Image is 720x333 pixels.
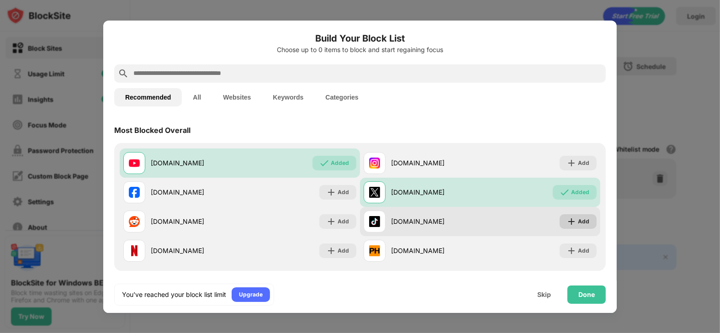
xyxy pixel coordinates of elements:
img: favicons [369,158,380,169]
div: Choose up to 0 items to block and start regaining focus [114,46,606,53]
div: [DOMAIN_NAME] [391,246,480,255]
div: Add [338,188,349,197]
div: Add [338,217,349,226]
div: Added [571,188,589,197]
div: Skip [537,291,551,298]
div: Add [578,246,589,255]
div: Add [338,246,349,255]
img: favicons [129,245,140,256]
img: favicons [369,245,380,256]
button: Websites [212,88,262,106]
div: You’ve reached your block list limit [122,290,226,299]
div: [DOMAIN_NAME] [391,217,480,226]
div: [DOMAIN_NAME] [391,158,480,168]
img: favicons [129,216,140,227]
img: search.svg [118,68,129,79]
button: Keywords [262,88,314,106]
div: [DOMAIN_NAME] [151,217,240,226]
div: Add [578,159,589,168]
div: Most Blocked Overall [114,126,191,135]
div: [DOMAIN_NAME] [151,187,240,197]
div: Upgrade [239,290,263,299]
button: Recommended [114,88,182,106]
div: [DOMAIN_NAME] [391,187,480,197]
img: favicons [129,187,140,198]
img: favicons [369,187,380,198]
h6: Build Your Block List [114,32,606,45]
div: Added [331,159,349,168]
div: Done [578,291,595,298]
div: Add [578,217,589,226]
button: Categories [314,88,369,106]
div: [DOMAIN_NAME] [151,246,240,255]
div: [DOMAIN_NAME] [151,158,240,168]
button: All [182,88,212,106]
img: favicons [129,158,140,169]
img: favicons [369,216,380,227]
